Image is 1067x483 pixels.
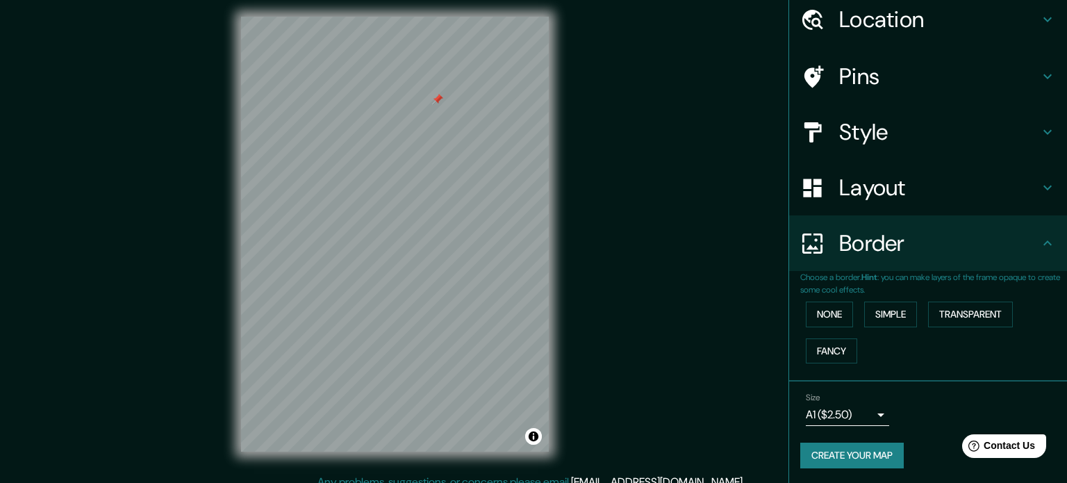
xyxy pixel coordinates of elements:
[789,160,1067,215] div: Layout
[800,443,904,468] button: Create your map
[800,271,1067,296] p: Choose a border. : you can make layers of the frame opaque to create some cool effects.
[864,302,917,327] button: Simple
[525,428,542,445] button: Toggle attribution
[806,302,853,327] button: None
[943,429,1052,468] iframe: Help widget launcher
[861,272,877,283] b: Hint
[789,104,1067,160] div: Style
[806,392,820,404] label: Size
[839,118,1039,146] h4: Style
[839,174,1039,202] h4: Layout
[839,6,1039,33] h4: Location
[839,229,1039,257] h4: Border
[789,215,1067,271] div: Border
[928,302,1013,327] button: Transparent
[839,63,1039,90] h4: Pins
[789,49,1067,104] div: Pins
[806,338,857,364] button: Fancy
[806,404,889,426] div: A1 ($2.50)
[241,17,549,452] canvas: Map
